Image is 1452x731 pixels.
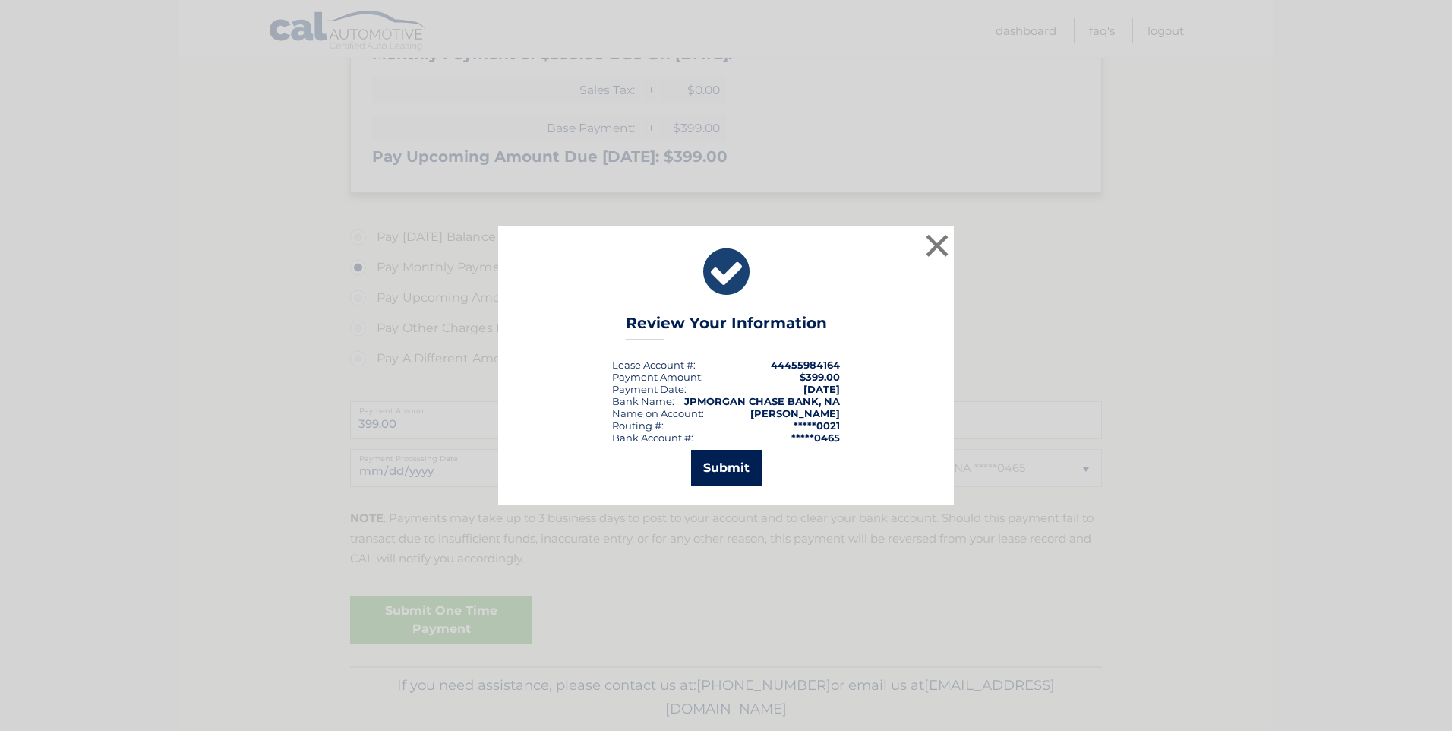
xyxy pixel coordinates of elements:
[612,371,703,383] div: Payment Amount:
[612,407,704,419] div: Name on Account:
[612,419,664,432] div: Routing #:
[691,450,762,486] button: Submit
[803,383,840,395] span: [DATE]
[612,383,684,395] span: Payment Date
[612,395,674,407] div: Bank Name:
[612,432,693,444] div: Bank Account #:
[626,314,827,340] h3: Review Your Information
[612,359,696,371] div: Lease Account #:
[612,383,687,395] div: :
[922,230,952,261] button: ×
[684,395,840,407] strong: JPMORGAN CHASE BANK, NA
[750,407,840,419] strong: [PERSON_NAME]
[771,359,840,371] strong: 44455984164
[800,371,840,383] span: $399.00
